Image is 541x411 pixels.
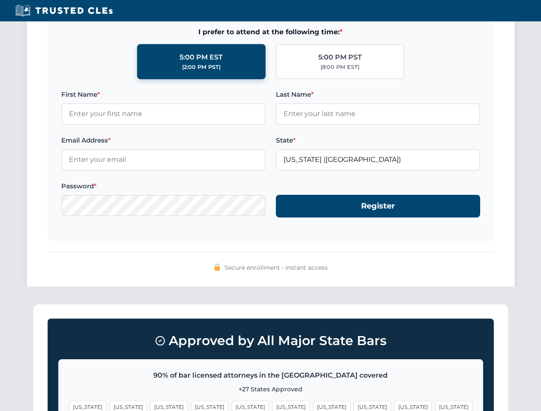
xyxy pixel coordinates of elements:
[320,63,359,71] div: (8:00 PM EST)
[276,89,480,100] label: Last Name
[276,103,480,125] input: Enter your last name
[61,181,266,191] label: Password
[61,135,266,146] label: Email Address
[58,329,483,352] h3: Approved by All Major State Bars
[61,149,266,170] input: Enter your email
[61,89,266,100] label: First Name
[276,149,480,170] input: Florida (FL)
[182,63,221,71] div: (2:00 PM PST)
[179,52,223,63] div: 5:00 PM EST
[13,4,115,17] img: Trusted CLEs
[61,27,480,38] span: I prefer to attend at the following time:
[214,264,221,271] img: 🔒
[276,135,480,146] label: State
[69,384,472,394] p: +27 States Approved
[318,52,362,63] div: 5:00 PM PST
[224,263,328,272] span: Secure enrollment • Instant access
[61,103,266,125] input: Enter your first name
[69,370,472,381] p: 90% of bar licensed attorneys in the [GEOGRAPHIC_DATA] covered
[276,195,480,217] button: Register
